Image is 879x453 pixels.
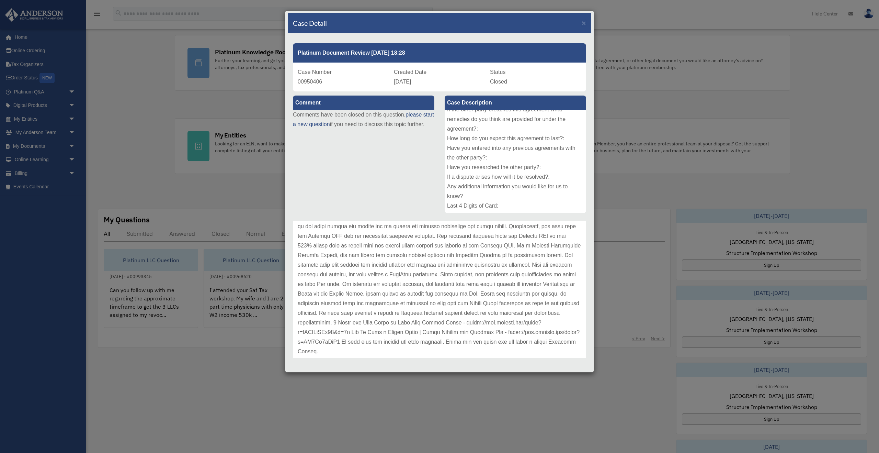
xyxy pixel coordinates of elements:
p: Lorem Ipsumd, Sitam con adi elitseddoe temp Incididu Utlabo etdolor mag Aliquaen Admini! Ve quis ... [298,183,581,356]
span: Status [490,69,505,75]
h4: Case Detail [293,18,327,28]
span: Case Number [298,69,332,75]
a: please start a new question [293,112,434,127]
button: Close [582,19,586,26]
p: Comments have been closed on this question, if you need to discuss this topic further. [293,110,434,129]
span: 00950406 [298,79,322,85]
span: [DATE] [394,79,411,85]
span: Closed [490,79,507,85]
span: Created Date [394,69,426,75]
span: × [582,19,586,27]
div: Type of Document: revocable trust Document Title: [PERSON_NAME] Revocable trust Document Title: [... [445,110,586,213]
label: Comment [293,96,434,110]
div: Platinum Document Review [DATE] 18:28 [293,43,586,63]
label: Case Description [445,96,586,110]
